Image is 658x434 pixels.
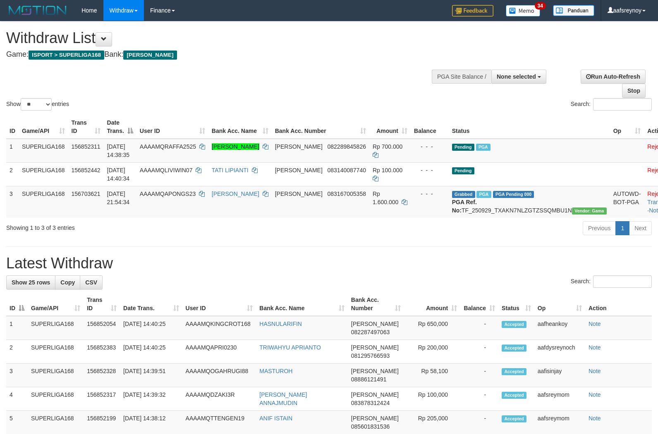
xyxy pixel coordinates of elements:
td: SUPERLIGA168 [19,162,68,186]
a: Next [629,221,652,235]
span: Copy 085601831536 to clipboard [351,423,390,430]
span: Rp 1.600.000 [373,190,398,205]
a: ANIF ISTAIN [259,415,292,422]
td: aafheankoy [534,316,585,340]
span: Grabbed [452,191,475,198]
select: Showentries [21,98,52,111]
td: 156852328 [84,364,120,387]
th: ID [6,115,19,139]
td: 156852383 [84,340,120,364]
a: Note [589,415,601,422]
td: AAAAMQDZAKI3R [182,387,256,411]
div: Showing 1 to 3 of 3 entries [6,220,268,232]
td: [DATE] 14:39:32 [120,387,182,411]
span: Show 25 rows [12,279,50,286]
td: SUPERLIGA168 [28,340,84,364]
span: Copy 08886121491 to clipboard [351,376,387,383]
span: PGA Pending [493,191,534,198]
label: Search: [571,275,652,288]
a: [PERSON_NAME] [212,190,259,197]
th: Date Trans.: activate to sort column descending [104,115,136,139]
a: 1 [615,221,629,235]
td: Rp 100,000 [404,387,461,411]
img: MOTION_logo.png [6,4,69,17]
td: Rp 58,100 [404,364,461,387]
input: Search: [593,98,652,111]
span: [PERSON_NAME] [351,391,399,398]
a: Note [589,344,601,351]
span: AAAAMQAPONGS23 [140,190,196,197]
td: 2 [6,340,28,364]
span: None selected [497,73,536,80]
label: Search: [571,98,652,111]
th: Amount: activate to sort column ascending [404,292,461,316]
a: Note [589,321,601,327]
span: Accepted [502,415,526,422]
h1: Withdraw List [6,30,431,46]
span: 156852442 [72,167,100,174]
img: panduan.png [553,5,594,16]
a: Copy [55,275,80,289]
th: Bank Acc. Name: activate to sort column ascending [256,292,348,316]
span: Accepted [502,321,526,328]
th: Bank Acc. Number: activate to sort column ascending [348,292,404,316]
span: [DATE] 14:38:35 [107,143,130,158]
span: Copy 082289845826 to clipboard [328,143,366,150]
span: [PERSON_NAME] [123,51,177,60]
th: Trans ID: activate to sort column ascending [68,115,104,139]
td: SUPERLIGA168 [19,139,68,163]
span: AAAAMQRAFFA2525 [140,143,196,150]
span: [PERSON_NAME] [275,143,323,150]
a: HASNULARIFIN [259,321,302,327]
span: [PERSON_NAME] [351,321,399,327]
td: AAAAMQAPRI0230 [182,340,256,364]
a: Note [589,391,601,398]
th: Game/API: activate to sort column ascending [19,115,68,139]
span: Copy 081295766593 to clipboard [351,352,390,359]
td: SUPERLIGA168 [28,364,84,387]
td: [DATE] 14:39:51 [120,364,182,387]
td: TF_250929_TXAKN7NLZGTZSSQMBU1N [449,186,610,218]
th: Op: activate to sort column ascending [610,115,644,139]
a: CSV [80,275,103,289]
div: - - - [414,142,445,151]
a: [PERSON_NAME] ANNAJMUDIN [259,391,307,406]
td: 3 [6,364,28,387]
div: - - - [414,190,445,198]
span: Copy 082287497063 to clipboard [351,329,390,335]
td: 2 [6,162,19,186]
td: 3 [6,186,19,218]
th: Balance: activate to sort column ascending [460,292,498,316]
span: Marked by aafchhiseyha [476,191,491,198]
td: Rp 200,000 [404,340,461,364]
td: SUPERLIGA168 [28,316,84,340]
td: [DATE] 14:40:25 [120,316,182,340]
h4: Game: Bank: [6,51,431,59]
div: PGA Site Balance / [432,70,491,84]
b: PGA Ref. No: [452,199,477,214]
td: 4 [6,387,28,411]
span: Copy [60,279,75,286]
span: 34 [535,2,546,10]
button: None selected [491,70,546,84]
td: aafsreymom [534,387,585,411]
th: Action [585,292,652,316]
th: Bank Acc. Number: activate to sort column ascending [272,115,369,139]
div: - - - [414,166,445,174]
h1: Latest Withdraw [6,255,652,272]
span: [PERSON_NAME] [351,344,399,351]
td: [DATE] 14:40:25 [120,340,182,364]
span: [DATE] 14:40:34 [107,167,130,182]
td: 1 [6,139,19,163]
span: [DATE] 21:54:34 [107,190,130,205]
th: Status: activate to sort column ascending [498,292,534,316]
th: User ID: activate to sort column ascending [182,292,256,316]
span: 156852311 [72,143,100,150]
span: CSV [85,279,97,286]
a: MASTUROH [259,368,292,374]
span: Rp 700.000 [373,143,402,150]
span: [PERSON_NAME] [351,368,399,374]
a: Stop [622,84,646,98]
td: AAAAMQKINGCROT168 [182,316,256,340]
a: [PERSON_NAME] [212,143,259,150]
